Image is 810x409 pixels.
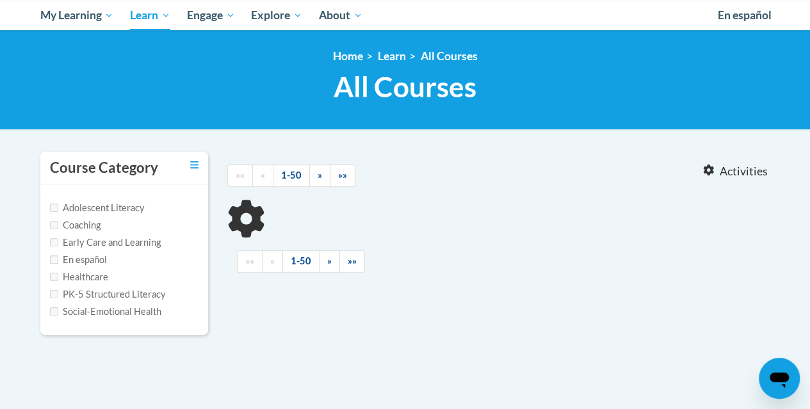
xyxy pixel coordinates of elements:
a: 1-50 [282,250,320,273]
iframe: Button to launch messaging window [759,358,800,399]
a: Previous [262,250,283,273]
input: Checkbox for Options [50,221,58,229]
a: Next [309,164,330,187]
a: Toggle collapse [190,158,198,172]
div: Main menu [31,1,780,30]
a: Explore [243,1,311,30]
a: Next [319,250,340,273]
span: Learn [130,8,170,23]
input: Checkbox for Options [50,307,58,316]
label: Adolescent Literacy [50,201,145,215]
input: Checkbox for Options [50,255,58,264]
a: Home [333,49,363,63]
span: About [319,8,362,23]
a: End [330,164,355,187]
a: Engage [179,1,243,30]
input: Checkbox for Options [50,273,58,281]
a: Begining [237,250,263,273]
a: Begining [227,164,253,187]
a: My Learning [32,1,122,30]
span: «« [236,170,245,180]
label: PK-5 Structured Literacy [50,287,166,301]
a: End [339,250,365,273]
a: Learn [378,49,406,63]
label: Healthcare [50,270,108,284]
span: All Courses [334,70,476,104]
input: Checkbox for Options [50,238,58,246]
span: En español [718,8,772,22]
input: Checkbox for Options [50,204,58,212]
label: En español [50,253,107,267]
input: Checkbox for Options [50,290,58,298]
h3: Course Category [50,158,158,178]
span: Explore [251,8,302,23]
span: My Learning [40,8,113,23]
a: En español [709,2,780,29]
a: About [311,1,371,30]
a: All Courses [421,49,478,63]
span: Engage [187,8,235,23]
span: » [318,170,322,180]
span: « [270,255,275,266]
span: » [327,255,332,266]
span: « [261,170,265,180]
a: Learn [122,1,179,30]
label: Social-Emotional Health [50,305,161,319]
span: »» [338,170,347,180]
span: Activities [720,164,768,179]
span: »» [348,255,357,266]
a: Previous [252,164,273,187]
span: «« [245,255,254,266]
label: Early Care and Learning [50,236,161,250]
a: 1-50 [273,164,310,187]
label: Coaching [50,218,101,232]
